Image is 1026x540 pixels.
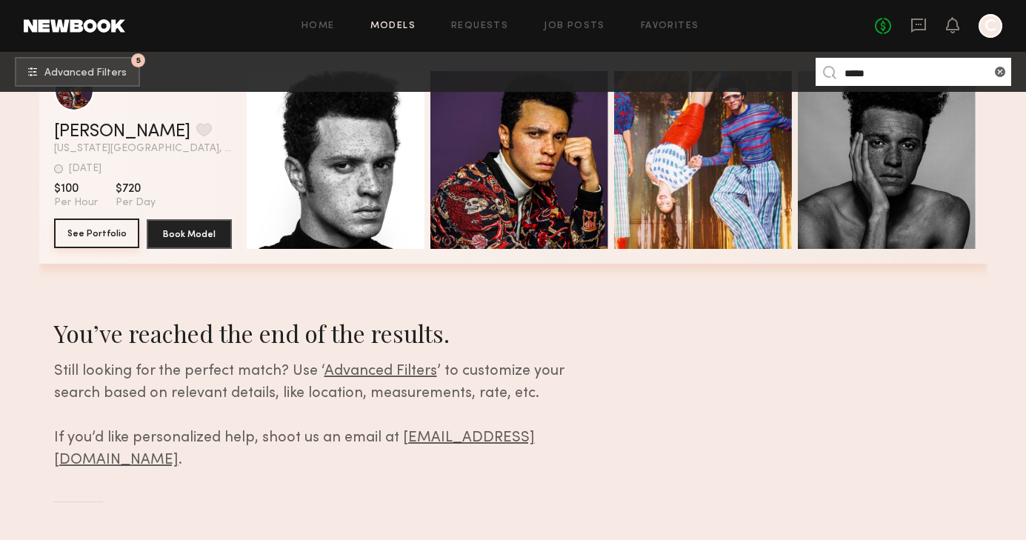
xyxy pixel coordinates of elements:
[544,21,605,31] a: Job Posts
[54,317,612,349] div: You’ve reached the end of the results.
[69,164,101,174] div: [DATE]
[54,219,139,248] button: See Portfolio
[451,21,508,31] a: Requests
[641,21,699,31] a: Favorites
[54,361,612,472] div: Still looking for the perfect match? Use ‘ ’ to customize your search based on relevant details, ...
[54,123,190,141] a: [PERSON_NAME]
[324,364,437,379] span: Advanced Filters
[116,196,156,210] span: Per Day
[39,56,987,281] div: grid
[15,57,140,87] button: 5Advanced Filters
[54,181,98,196] span: $100
[979,14,1002,38] a: C
[136,57,141,64] span: 5
[54,219,139,249] a: See Portfolio
[54,196,98,210] span: Per Hour
[302,21,335,31] a: Home
[44,68,127,79] span: Advanced Filters
[370,21,416,31] a: Models
[116,181,156,196] span: $720
[147,219,232,249] button: Book Model
[54,144,232,154] span: [US_STATE][GEOGRAPHIC_DATA], [GEOGRAPHIC_DATA]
